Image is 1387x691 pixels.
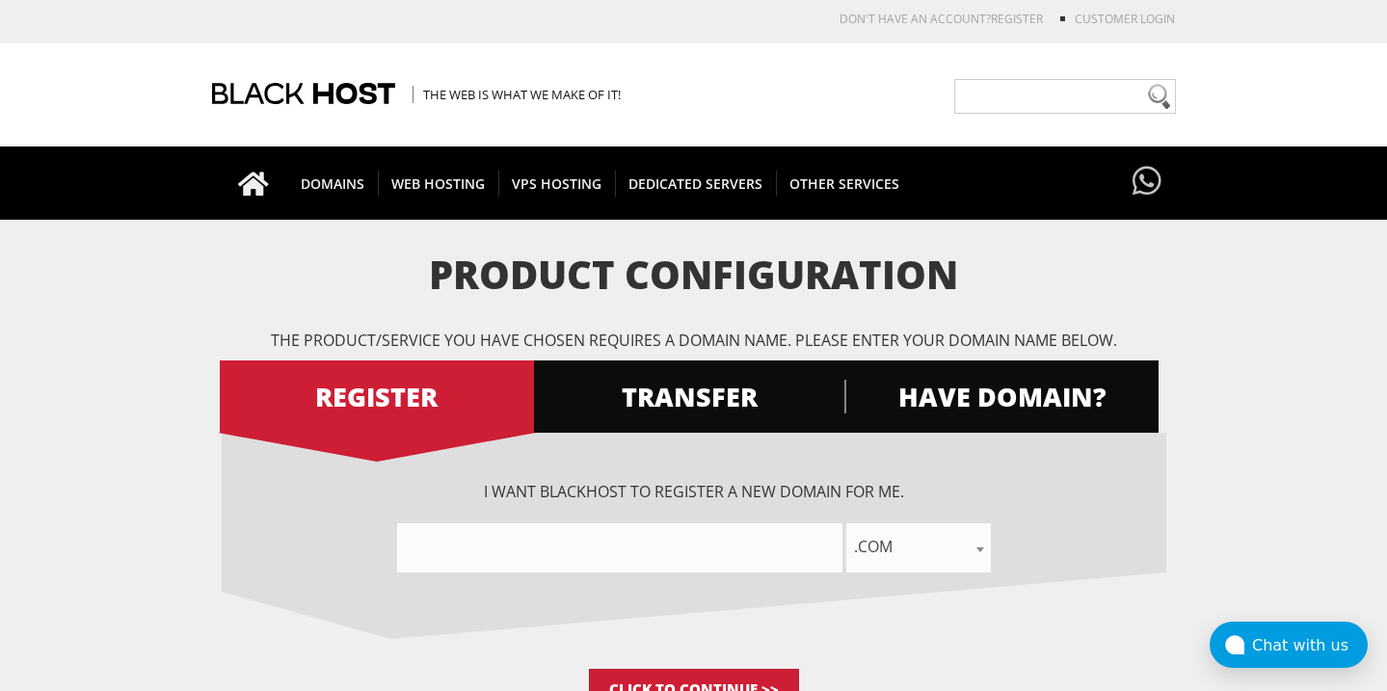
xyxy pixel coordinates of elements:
a: Have questions? [1128,146,1166,218]
span: OTHER SERVICES [776,171,913,197]
a: DEDICATED SERVERS [615,146,777,220]
a: Customer Login [1075,11,1175,27]
span: .com [846,523,991,572]
li: Don't have an account? [811,11,1043,27]
span: DEDICATED SERVERS [615,171,777,197]
span: HAVE DOMAIN? [844,380,1159,413]
p: The product/service you have chosen requires a domain name. Please enter your domain name below. [222,330,1166,351]
span: TRANSFER [532,380,846,413]
input: Need help? [954,79,1176,114]
div: Chat with us [1252,636,1368,654]
a: TRANSFER [532,360,846,433]
span: DOMAINS [287,171,379,197]
span: VPS HOSTING [498,171,616,197]
a: Go to homepage [219,146,288,220]
a: WEB HOSTING [378,146,499,220]
a: VPS HOSTING [498,146,616,220]
button: Chat with us [1210,622,1368,668]
a: DOMAINS [287,146,379,220]
span: REGISTER [220,380,534,413]
a: REGISTER [991,11,1043,27]
a: OTHER SERVICES [776,146,913,220]
span: The Web is what we make of it! [413,86,621,103]
h1: Product Configuration [222,253,1166,296]
a: REGISTER [220,360,534,433]
span: WEB HOSTING [378,171,499,197]
a: HAVE DOMAIN? [844,360,1159,433]
span: .com [846,533,991,560]
div: I want BlackHOST to register a new domain for me. [222,481,1166,572]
